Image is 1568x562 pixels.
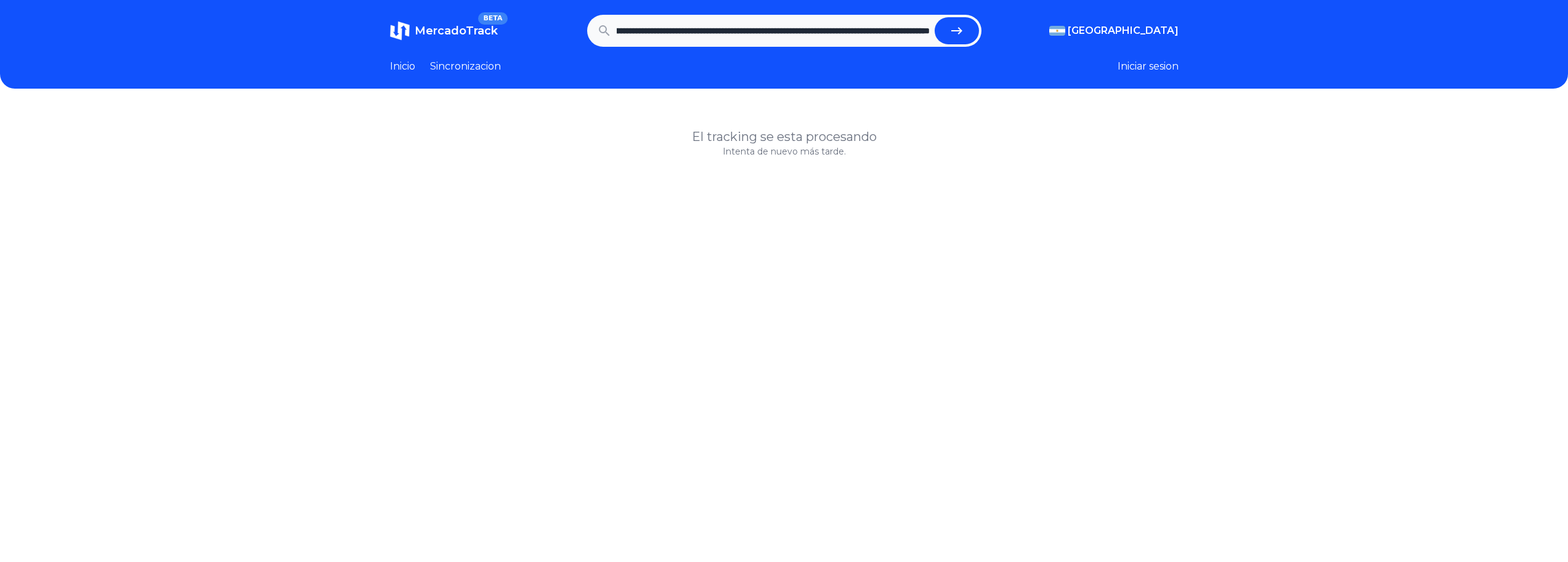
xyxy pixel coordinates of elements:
[1118,59,1179,74] button: Iniciar sesion
[1068,23,1179,38] span: [GEOGRAPHIC_DATA]
[415,24,498,38] span: MercadoTrack
[390,21,498,41] a: MercadoTrackBETA
[390,145,1179,158] p: Intenta de nuevo más tarde.
[430,59,501,74] a: Sincronizacion
[390,21,410,41] img: MercadoTrack
[390,59,415,74] a: Inicio
[478,12,507,25] span: BETA
[390,128,1179,145] h1: El tracking se esta procesando
[1049,26,1065,36] img: Argentina
[1049,23,1179,38] button: [GEOGRAPHIC_DATA]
